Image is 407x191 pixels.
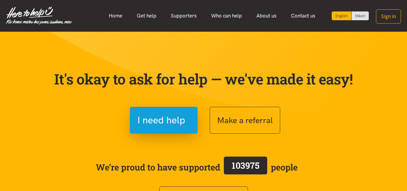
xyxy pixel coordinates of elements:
[232,160,259,171] span: 103975
[96,155,298,179] span: We’re proud to have supported people
[376,9,401,24] button: Sign in
[130,107,198,134] button: I need help
[220,155,271,179] a: 103975
[53,70,354,88] p: It's okay to ask for help — we've made it easy!
[210,107,280,134] button: Make a referral
[137,113,185,128] span: I need help
[6,7,72,25] img: Home
[284,9,323,22] a: Contact us
[332,11,369,20] div: Language toggle
[204,9,249,22] a: Who can help
[249,9,284,22] a: About us
[332,11,352,20] div: Current language
[102,9,130,22] a: Home
[352,11,369,20] a: Switch to Te Reo Māori
[130,9,164,22] a: Get help
[164,9,204,22] a: Supporters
